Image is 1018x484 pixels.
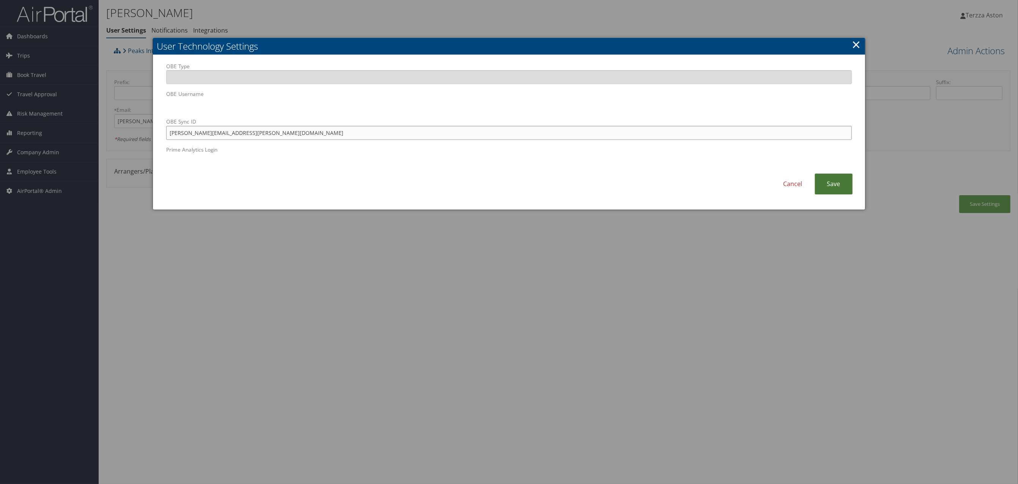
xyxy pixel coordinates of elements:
[166,63,851,84] label: OBE Type
[166,126,851,140] input: OBE Sync ID
[815,174,853,194] a: Save
[166,90,851,112] label: OBE Username
[153,38,865,55] h2: User Technology Settings
[852,37,861,52] a: Close
[771,174,815,194] a: Cancel
[166,70,851,84] input: OBE Type
[166,146,851,168] label: Prime Analytics Login
[166,118,851,139] label: OBE Sync ID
